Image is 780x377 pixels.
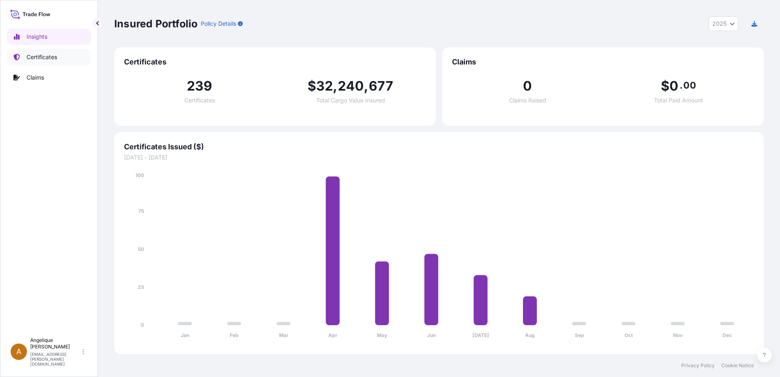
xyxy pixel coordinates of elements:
[328,332,337,338] tspan: Apr
[654,98,703,103] span: Total Paid Amount
[135,172,144,178] tspan: 100
[472,332,489,338] tspan: [DATE]
[509,98,546,103] span: Claims Raised
[187,80,213,93] span: 239
[308,80,316,93] span: $
[230,332,239,338] tspan: Feb
[661,80,669,93] span: $
[138,284,144,290] tspan: 25
[27,33,47,41] p: Insights
[124,142,754,152] span: Certificates Issued ($)
[114,17,197,30] p: Insured Portfolio
[7,29,91,45] a: Insights
[30,352,81,366] p: [EMAIL_ADDRESS][PERSON_NAME][DOMAIN_NAME]
[181,332,189,338] tspan: Jan
[124,57,426,67] span: Certificates
[377,332,388,338] tspan: May
[7,49,91,65] a: Certificates
[184,98,215,103] span: Certificates
[30,337,81,350] p: Angelique [PERSON_NAME]
[27,53,57,61] p: Certificates
[369,80,394,93] span: 677
[681,362,715,369] a: Privacy Policy
[364,80,368,93] span: ,
[141,322,144,328] tspan: 0
[712,20,727,28] span: 2025
[680,82,682,89] span: .
[333,80,337,93] span: ,
[201,20,236,28] p: Policy Details
[523,80,532,93] span: 0
[452,57,754,67] span: Claims
[316,98,385,103] span: Total Cargo Value Insured
[7,69,91,86] a: Claims
[27,73,44,82] p: Claims
[279,332,288,338] tspan: Mar
[427,332,436,338] tspan: Jun
[673,332,683,338] tspan: Nov
[316,80,333,93] span: 32
[138,208,144,214] tspan: 75
[525,332,535,338] tspan: Aug
[138,246,144,252] tspan: 50
[709,16,738,31] button: Year Selector
[625,332,633,338] tspan: Oct
[338,80,364,93] span: 240
[575,332,584,338] tspan: Sep
[124,153,754,162] span: [DATE] - [DATE]
[721,362,754,369] a: Cookie Notice
[16,348,21,356] span: A
[722,332,732,338] tspan: Dec
[669,80,678,93] span: 0
[683,82,696,89] span: 00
